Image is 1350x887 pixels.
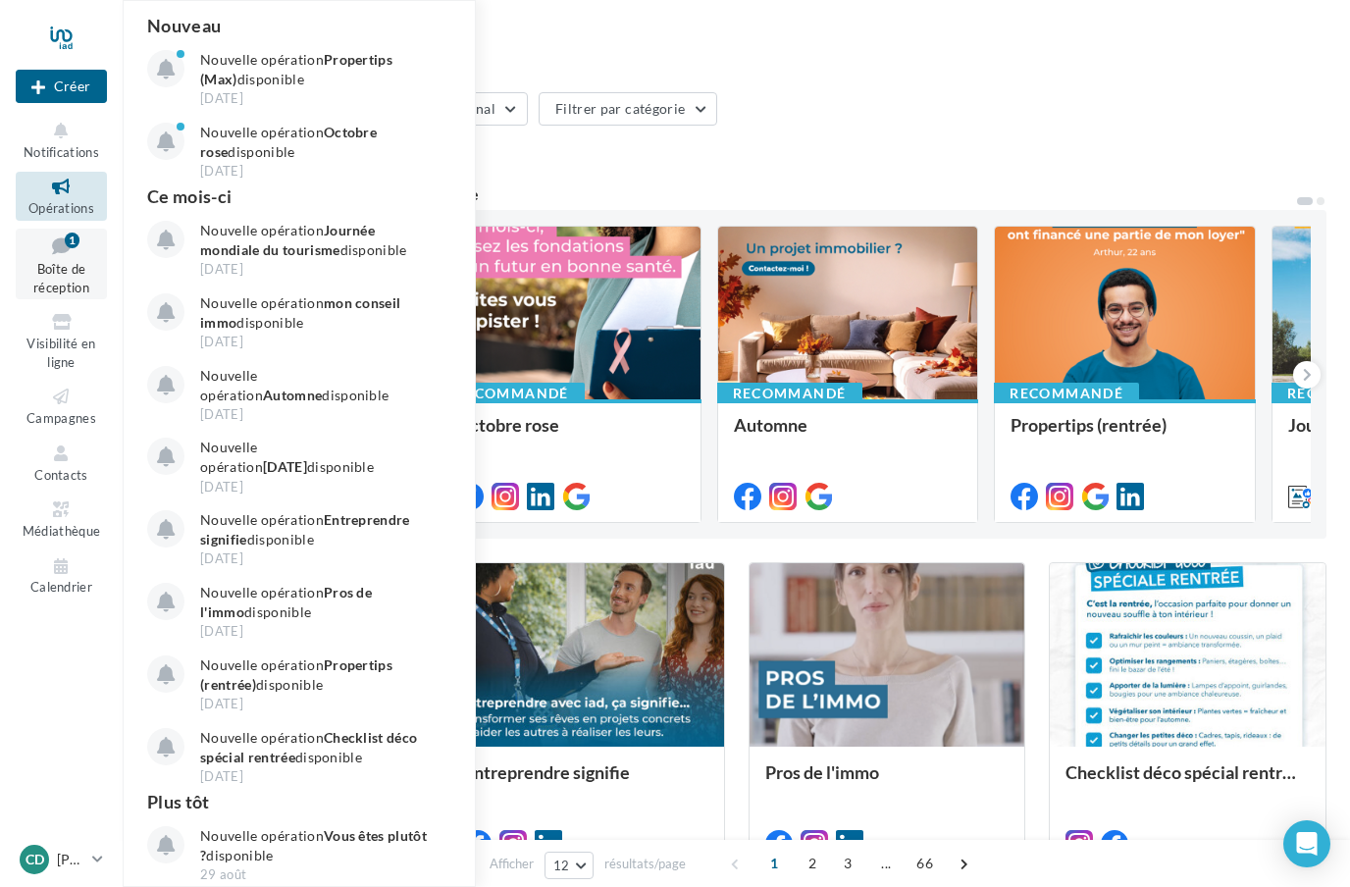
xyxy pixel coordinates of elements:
[26,336,95,370] span: Visibilité en ligne
[604,855,686,873] span: résultats/page
[994,383,1139,404] div: Recommandé
[717,383,862,404] div: Recommandé
[1065,762,1310,802] div: Checklist déco spécial rentrée
[65,233,79,248] div: 1
[832,848,863,879] span: 3
[464,762,708,802] div: Entreprendre signifie
[16,307,107,374] a: Visibilité en ligne
[545,852,595,879] button: 12
[734,415,962,454] div: Automne
[34,467,88,483] span: Contacts
[16,172,107,220] a: Opérations
[758,848,790,879] span: 1
[553,858,570,873] span: 12
[33,261,89,295] span: Boîte de réception
[1283,820,1330,867] div: Open Intercom Messenger
[440,383,585,404] div: Recommandé
[909,848,941,879] span: 66
[539,92,717,126] button: Filtrer par catégorie
[16,841,107,878] a: Cd [PERSON_NAME]
[57,850,84,869] p: [PERSON_NAME]
[797,848,828,879] span: 2
[16,495,107,543] a: Médiathèque
[1011,415,1239,454] div: Propertips (rentrée)
[28,200,94,216] span: Opérations
[26,410,96,426] span: Campagnes
[16,439,107,487] a: Contacts
[26,850,44,869] span: Cd
[30,580,92,596] span: Calendrier
[23,523,101,539] span: Médiathèque
[146,31,1326,61] div: Opérations marketing
[870,848,902,879] span: ...
[765,762,1010,802] div: Pros de l'immo
[16,70,107,103] button: Créer
[16,382,107,430] a: Campagnes
[24,144,99,160] span: Notifications
[16,70,107,103] div: Nouvelle campagne
[16,551,107,600] a: Calendrier
[456,415,685,454] div: Octobre rose
[16,116,107,164] button: Notifications
[490,855,534,873] span: Afficher
[146,186,1295,202] div: 6 opérations recommandées par votre enseigne
[16,229,107,300] a: Boîte de réception1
